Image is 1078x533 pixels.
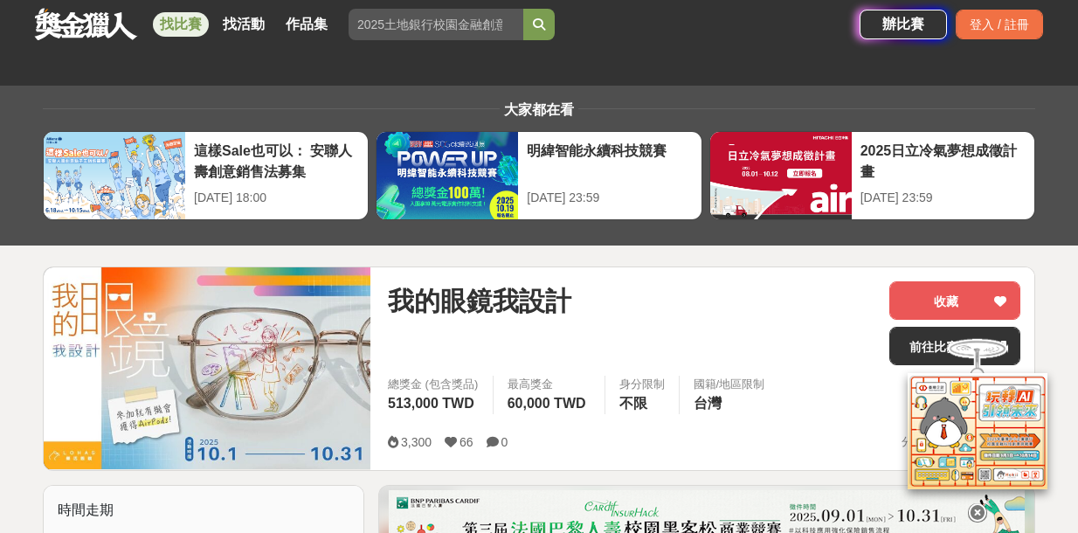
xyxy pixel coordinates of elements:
span: 最高獎金 [508,376,591,393]
span: 總獎金 (包含獎品) [388,376,479,393]
span: 不限 [619,396,647,411]
div: 登入 / 註冊 [956,10,1043,39]
a: 找比賽 [153,12,209,37]
span: 台灣 [694,396,722,411]
div: 明緯智能永續科技競賽 [527,141,692,180]
div: [DATE] 23:59 [860,189,1026,207]
a: 前往比賽網站 [889,327,1020,365]
span: 0 [501,435,508,449]
span: 大家都在看 [500,102,578,117]
div: [DATE] 23:59 [527,189,692,207]
div: 國籍/地區限制 [694,376,765,393]
a: 找活動 [216,12,272,37]
span: 513,000 TWD [388,396,474,411]
a: 明緯智能永續科技競賽[DATE] 23:59 [376,131,701,220]
a: 這樣Sale也可以： 安聯人壽創意銷售法募集[DATE] 18:00 [43,131,369,220]
a: 辦比賽 [860,10,947,39]
img: Cover Image [44,267,370,469]
span: 60,000 TWD [508,396,586,411]
div: [DATE] 18:00 [194,189,359,207]
span: 我的眼鏡我設計 [388,281,571,321]
button: 收藏 [889,281,1020,320]
img: d2146d9a-e6f6-4337-9592-8cefde37ba6b.png [908,373,1047,489]
span: 66 [460,435,473,449]
div: 這樣Sale也可以： 安聯人壽創意銷售法募集 [194,141,359,180]
a: 作品集 [279,12,335,37]
span: 3,300 [401,435,432,449]
div: 身分限制 [619,376,665,393]
a: 2025日立冷氣夢想成徵計畫[DATE] 23:59 [709,131,1035,220]
input: 2025土地銀行校園金融創意挑戰賽：從你出發 開啟智慧金融新頁 [349,9,523,40]
div: 2025日立冷氣夢想成徵計畫 [860,141,1026,180]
